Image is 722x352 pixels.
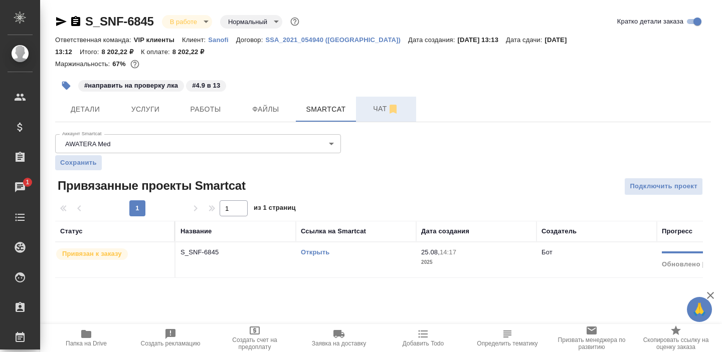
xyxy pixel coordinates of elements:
[141,340,201,347] span: Создать рекламацию
[101,48,141,56] p: 8 202,22 ₽
[421,257,531,267] p: 2025
[185,81,227,89] span: 4.9 в 13
[61,103,109,116] span: Детали
[477,340,537,347] span: Определить тематику
[506,36,545,44] p: Дата сдачи:
[182,103,230,116] span: Работы
[192,81,220,91] p: #4.9 в 13
[55,155,102,170] button: Сохранить
[121,103,169,116] span: Услуги
[457,36,506,44] p: [DATE] 13:13
[297,324,381,352] button: Заявка на доставку
[208,36,236,44] p: Sanofi
[60,158,97,168] span: Сохранить
[55,178,246,194] span: Привязанные проекты Smartcat
[162,15,212,29] div: В работе
[55,75,77,97] button: Добавить тэг
[634,324,718,352] button: Скопировать ссылку на оценку заказа
[112,60,128,68] p: 67%
[77,81,185,89] span: направить на проверку лка
[254,202,296,216] span: из 1 страниц
[213,324,297,352] button: Создать счет на предоплату
[55,36,134,44] p: Ответственная команда:
[66,340,107,347] span: Папка на Drive
[208,35,236,44] a: Sanofi
[265,35,408,44] a: SSA_2021_054940 ([GEOGRAPHIC_DATA])
[662,226,692,236] div: Прогресс
[288,15,301,28] button: Доп статусы указывают на важность/срочность заказа
[180,226,212,236] div: Название
[556,336,628,350] span: Призвать менеджера по развитию
[421,226,469,236] div: Дата создания
[60,226,83,236] div: Статус
[80,48,101,56] p: Итого:
[134,36,182,44] p: VIP клиенты
[167,18,200,26] button: В работе
[55,60,112,68] p: Маржинальность:
[242,103,290,116] span: Файлы
[20,177,35,187] span: 1
[3,175,38,200] a: 1
[62,140,114,148] button: AWATERA Med
[617,17,683,27] span: Кратко детали заказа
[403,340,444,347] span: Добавить Todo
[236,36,266,44] p: Договор:
[440,248,456,256] p: 14:17
[640,336,712,350] span: Скопировать ссылку на оценку заказа
[550,324,634,352] button: Призвать менеджера по развитию
[465,324,550,352] button: Определить тематику
[408,36,457,44] p: Дата создания:
[624,178,703,195] button: Подключить проект
[381,324,465,352] button: Добавить Todo
[301,248,329,256] a: Открыть
[84,81,178,91] p: #направить на проверку лка
[541,248,553,256] p: Бот
[301,226,366,236] div: Ссылка на Smartcat
[220,15,282,29] div: В работе
[302,103,350,116] span: Smartcat
[541,226,577,236] div: Создатель
[62,249,122,259] p: Привязан к заказу
[128,324,213,352] button: Создать рекламацию
[312,340,366,347] span: Заявка на доставку
[387,103,399,115] svg: Отписаться
[265,36,408,44] p: SSA_2021_054940 ([GEOGRAPHIC_DATA])
[55,134,341,153] div: AWATERA Med
[85,15,154,28] a: S_SNF-6845
[55,16,67,28] button: Скопировать ссылку для ЯМессенджера
[180,247,291,257] p: S_SNF-6845
[128,58,141,71] button: 2249.77 RUB;
[219,336,291,350] span: Создать счет на предоплату
[421,248,440,256] p: 25.08,
[630,181,697,192] span: Подключить проект
[44,324,128,352] button: Папка на Drive
[362,103,410,115] span: Чат
[225,18,270,26] button: Нормальный
[70,16,82,28] button: Скопировать ссылку
[687,297,712,322] button: 🙏
[141,48,172,56] p: К оплате:
[691,299,708,320] span: 🙏
[182,36,208,44] p: Клиент:
[172,48,212,56] p: 8 202,22 ₽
